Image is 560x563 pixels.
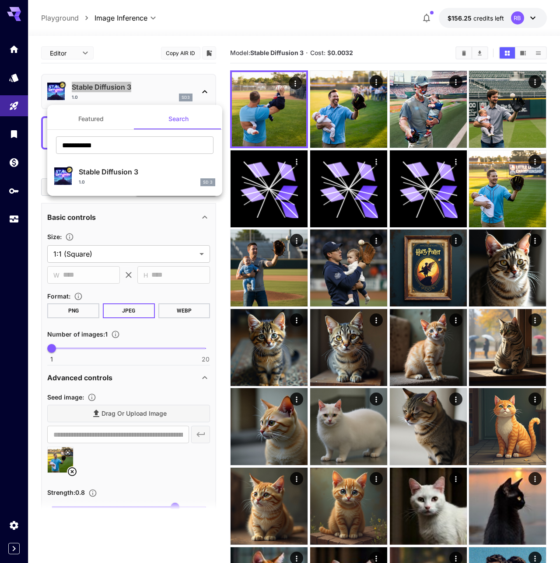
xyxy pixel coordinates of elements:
[47,108,135,129] button: Featured
[54,163,215,190] div: Certified Model – Vetted for best performance and includes a commercial license.Stable Diffusion ...
[66,167,73,174] button: Certified Model – Vetted for best performance and includes a commercial license.
[79,179,85,185] p: 1.0
[135,108,222,129] button: Search
[79,167,215,177] p: Stable Diffusion 3
[203,179,213,185] p: SD 3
